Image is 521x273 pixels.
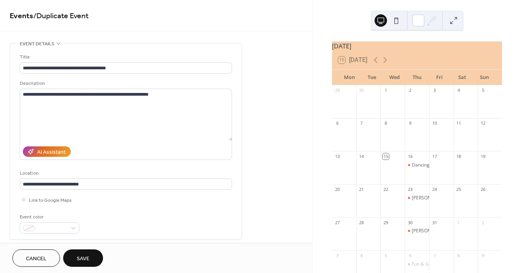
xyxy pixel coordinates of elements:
div: Fun & Games; Children from John Clifford Massage; Alderman White Academy [405,261,429,268]
div: 3 [334,252,340,258]
div: 8 [383,120,389,126]
div: 3 [432,88,437,93]
div: 18 [456,153,462,159]
div: 22 [383,187,389,192]
div: 11 [456,120,462,126]
div: 27 [334,220,340,225]
div: 5 [480,88,486,93]
div: 6 [334,120,340,126]
div: 9 [480,252,486,258]
div: 17 [432,153,437,159]
div: 15 [383,153,389,159]
div: Sun [473,70,496,85]
div: 1 [383,88,389,93]
span: Event details [20,40,54,48]
div: Description [20,79,230,88]
div: Wed [383,70,406,85]
div: 4 [456,88,462,93]
div: [DATE] [332,41,502,51]
div: 30 [359,88,365,93]
span: Cancel [26,255,46,263]
div: Title [20,53,230,61]
div: 13 [334,153,340,159]
div: 29 [383,220,389,225]
div: 10 [432,120,437,126]
div: 7 [432,252,437,258]
button: AI Assistant [23,146,71,157]
span: Save [77,255,89,263]
div: 20 [334,187,340,192]
div: 14 [359,153,365,159]
button: Cancel [12,249,60,267]
div: AI Assistant [37,148,65,156]
div: Event color [20,213,78,221]
div: Martin Perry ; Games with volunteers [405,195,429,201]
div: 19 [480,153,486,159]
div: 12 [480,120,486,126]
button: Save [63,249,103,267]
div: 9 [407,120,413,126]
div: Martin Taylor - Songs from the 60s. [405,228,429,234]
div: 5 [383,252,389,258]
div: 21 [359,187,365,192]
div: 26 [480,187,486,192]
div: 2 [407,88,413,93]
div: 31 [432,220,437,225]
div: Fri [428,70,451,85]
div: Mon [338,70,361,85]
div: 16 [407,153,413,159]
div: Thu [406,70,428,85]
div: 8 [456,252,462,258]
div: 23 [407,187,413,192]
a: Events [10,9,33,24]
div: 2 [480,220,486,225]
span: / Duplicate Event [33,9,89,24]
div: 28 [359,220,365,225]
span: Link to Google Maps [29,196,72,204]
div: 29 [334,88,340,93]
div: [PERSON_NAME] ; Games with volunteers [412,195,501,201]
div: 4 [359,252,365,258]
div: Dancing with Doug; Strummers guitar group with Sylvia; Massage [405,162,429,168]
div: Location [20,169,230,177]
div: 6 [407,252,413,258]
div: 24 [432,187,437,192]
div: 25 [456,187,462,192]
div: 7 [359,120,365,126]
div: Tue [361,70,383,85]
div: [PERSON_NAME] - Songs from the 60s. [412,228,495,234]
div: 30 [407,220,413,225]
div: Sat [451,70,473,85]
div: 1 [456,220,462,225]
